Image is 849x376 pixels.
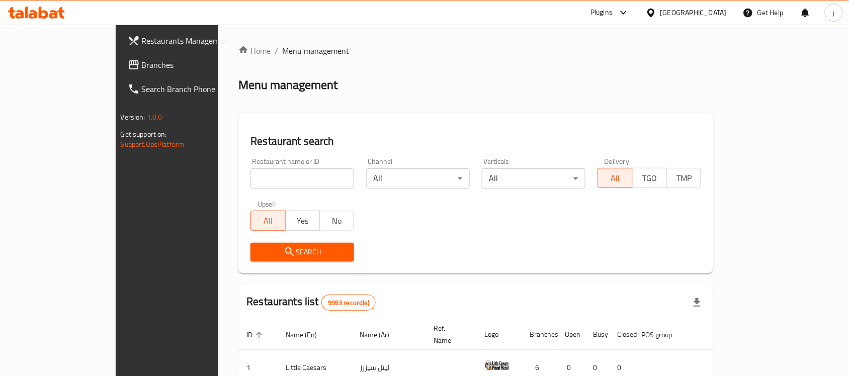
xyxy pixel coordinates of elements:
[602,171,628,185] span: All
[324,214,350,228] span: No
[590,7,613,19] div: Plugins
[598,168,632,188] button: All
[255,214,281,228] span: All
[557,319,585,350] th: Open
[120,29,258,53] a: Restaurants Management
[147,111,162,124] span: 1.0.0
[250,168,354,189] input: Search for restaurant name or ID..
[609,319,633,350] th: Closed
[671,171,697,185] span: TMP
[833,7,834,18] span: j
[259,246,346,258] span: Search
[360,329,402,341] span: Name (Ar)
[121,128,167,141] span: Get support on:
[142,35,249,47] span: Restaurants Management
[666,168,701,188] button: TMP
[275,45,278,57] li: /
[641,329,685,341] span: POS group
[238,45,713,57] nav: breadcrumb
[282,45,349,57] span: Menu management
[246,294,376,311] h2: Restaurants list
[660,7,727,18] div: [GEOGRAPHIC_DATA]
[120,77,258,101] a: Search Branch Phone
[250,134,701,149] h2: Restaurant search
[286,329,330,341] span: Name (En)
[366,168,470,189] div: All
[258,201,276,208] label: Upsell
[120,53,258,77] a: Branches
[685,291,709,315] div: Export file
[482,168,585,189] div: All
[319,211,354,231] button: No
[121,111,145,124] span: Version:
[637,171,663,185] span: TGO
[322,298,375,308] span: 9953 record(s)
[142,83,249,95] span: Search Branch Phone
[605,158,630,165] label: Delivery
[121,138,185,151] a: Support.OpsPlatform
[632,168,667,188] button: TGO
[238,77,337,93] h2: Menu management
[476,319,522,350] th: Logo
[522,319,557,350] th: Branches
[246,329,266,341] span: ID
[250,211,285,231] button: All
[290,214,316,228] span: Yes
[585,319,609,350] th: Busy
[321,295,376,311] div: Total records count
[250,243,354,261] button: Search
[434,322,464,346] span: Ref. Name
[142,59,249,71] span: Branches
[285,211,320,231] button: Yes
